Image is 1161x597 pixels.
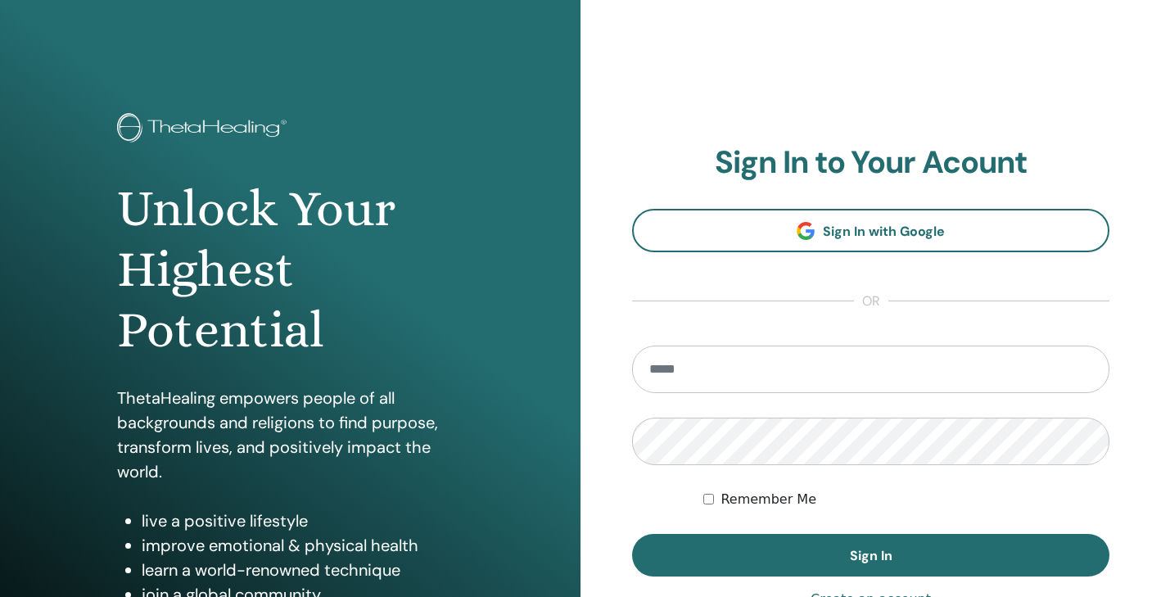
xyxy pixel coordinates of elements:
h2: Sign In to Your Acount [632,144,1109,182]
a: Sign In with Google [632,209,1109,252]
span: or [854,292,888,311]
li: improve emotional & physical health [142,533,463,558]
span: Sign In with Google [823,223,945,240]
button: Sign In [632,534,1109,577]
li: live a positive lifestyle [142,509,463,533]
div: Keep me authenticated indefinitely or until I manually logout [703,490,1109,509]
h1: Unlock Your Highest Potential [117,179,463,361]
span: Sign In [850,547,892,564]
p: ThetaHealing empowers people of all backgrounds and religions to find purpose, transform lives, a... [117,386,463,484]
li: learn a world-renowned technique [142,558,463,582]
label: Remember Me [721,490,816,509]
